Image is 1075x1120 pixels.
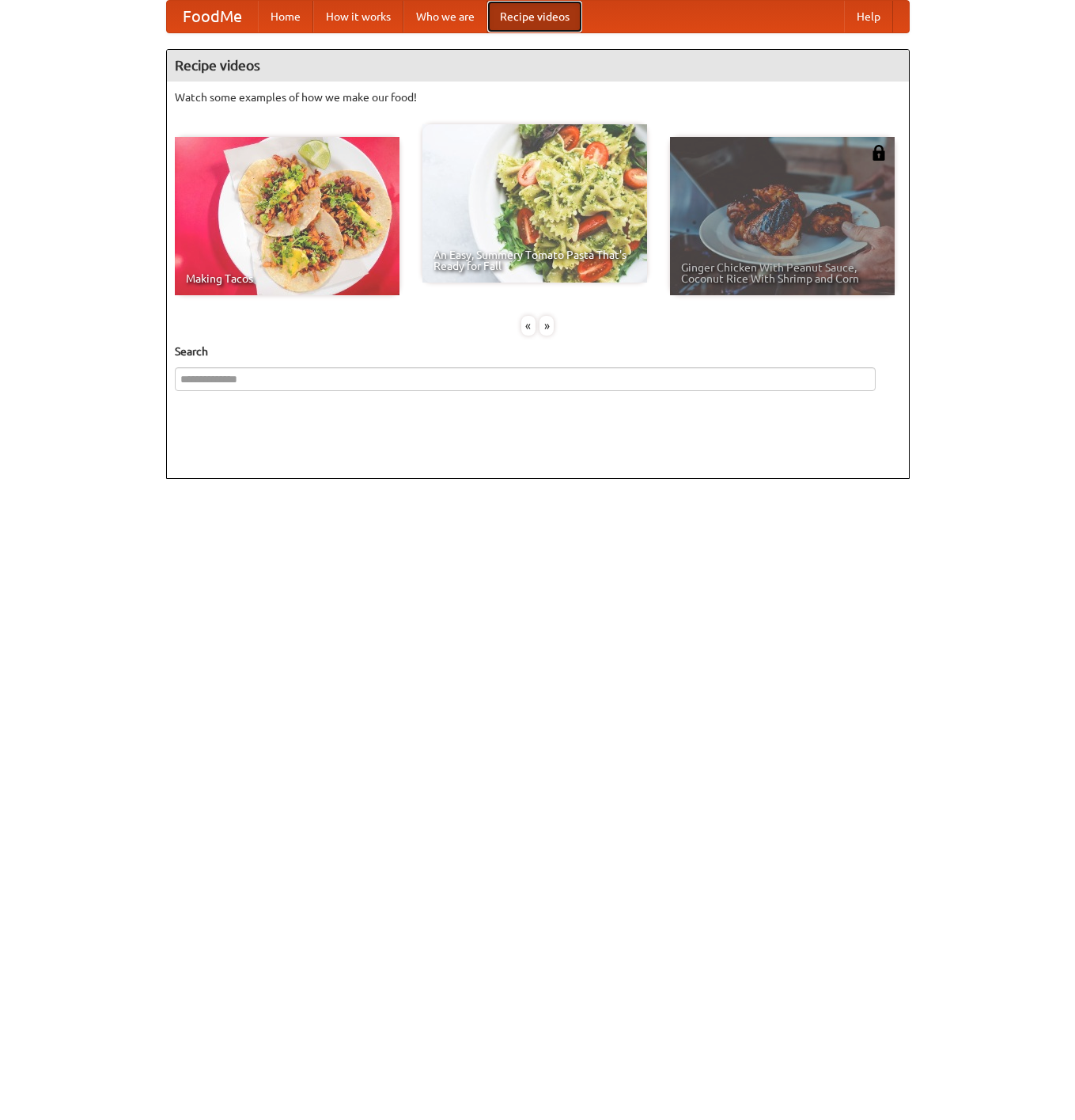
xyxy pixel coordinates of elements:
span: An Easy, Summery Tomato Pasta That's Ready for Fall [433,249,636,271]
p: Watch some examples of how we make our food! [175,89,901,105]
a: An Easy, Summery Tomato Pasta That's Ready for Fall [422,124,647,283]
a: Home [258,1,313,32]
div: » [539,316,554,336]
a: How it works [313,1,403,32]
h5: Search [175,344,901,359]
a: FoodMe [167,1,258,32]
div: « [521,316,536,336]
a: Recipe videos [487,1,582,32]
a: Making Tacos [175,137,399,295]
span: Making Tacos [186,273,388,284]
a: Who we are [403,1,487,32]
a: Help [844,1,893,32]
img: 483408.png [871,145,887,161]
h4: Recipe videos [167,50,909,82]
